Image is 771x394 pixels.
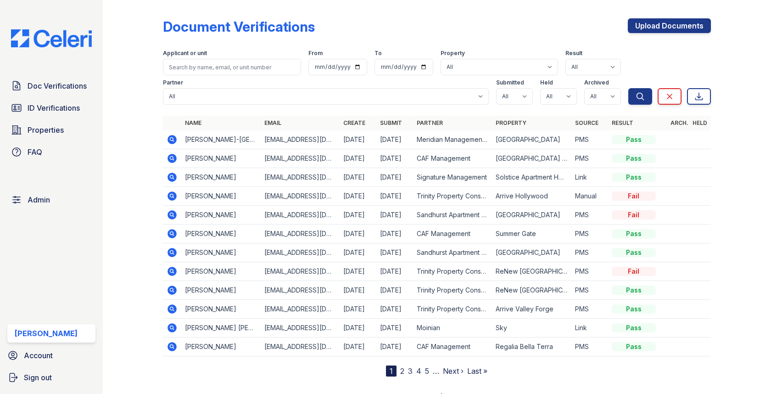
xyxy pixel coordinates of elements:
[261,300,340,319] td: [EMAIL_ADDRESS][DOMAIN_NAME]
[612,229,656,238] div: Pass
[261,206,340,225] td: [EMAIL_ADDRESS][DOMAIN_NAME]
[181,225,260,243] td: [PERSON_NAME]
[571,149,608,168] td: PMS
[261,262,340,281] td: [EMAIL_ADDRESS][DOMAIN_NAME]
[28,124,64,135] span: Properties
[376,243,413,262] td: [DATE]
[670,119,688,126] a: Arch.
[612,154,656,163] div: Pass
[185,119,201,126] a: Name
[693,119,707,126] a: Held
[340,187,376,206] td: [DATE]
[628,18,711,33] a: Upload Documents
[181,206,260,225] td: [PERSON_NAME]
[181,281,260,300] td: [PERSON_NAME]
[612,119,633,126] a: Result
[413,262,492,281] td: Trinity Property Consultants
[492,338,571,356] td: Regalia Bella Terra
[571,206,608,225] td: PMS
[413,168,492,187] td: Signature Management
[400,366,404,376] a: 2
[413,206,492,225] td: Sandhurst Apartment Management
[181,338,260,356] td: [PERSON_NAME]
[24,350,53,361] span: Account
[417,119,443,126] a: Partner
[441,50,465,57] label: Property
[4,346,99,365] a: Account
[433,366,439,377] span: …
[612,173,656,182] div: Pass
[571,300,608,319] td: PMS
[492,187,571,206] td: Arrive Hollywood
[492,300,571,319] td: Arrive Valley Forge
[413,281,492,300] td: Trinity Property Consultants
[340,262,376,281] td: [DATE]
[28,102,80,113] span: ID Verifications
[571,281,608,300] td: PMS
[413,319,492,338] td: Moinian
[571,319,608,338] td: Link
[413,338,492,356] td: CAF Management
[15,328,78,339] div: [PERSON_NAME]
[376,319,413,338] td: [DATE]
[492,262,571,281] td: ReNew [GEOGRAPHIC_DATA]
[612,323,656,332] div: Pass
[261,225,340,243] td: [EMAIL_ADDRESS][DOMAIN_NAME]
[467,366,487,376] a: Last »
[380,119,402,126] a: Submit
[492,130,571,149] td: [GEOGRAPHIC_DATA]
[163,79,183,86] label: Partner
[264,119,281,126] a: Email
[4,368,99,387] a: Sign out
[163,18,315,35] div: Document Verifications
[340,149,376,168] td: [DATE]
[416,366,421,376] a: 4
[340,281,376,300] td: [DATE]
[376,281,413,300] td: [DATE]
[376,168,413,187] td: [DATE]
[7,77,95,95] a: Doc Verifications
[376,187,413,206] td: [DATE]
[571,225,608,243] td: PMS
[413,243,492,262] td: Sandhurst Apartment Management
[376,338,413,356] td: [DATE]
[261,168,340,187] td: [EMAIL_ADDRESS][DOMAIN_NAME]
[340,206,376,225] td: [DATE]
[443,366,464,376] a: Next ›
[492,281,571,300] td: ReNew [GEOGRAPHIC_DATA]
[261,187,340,206] td: [EMAIL_ADDRESS][DOMAIN_NAME]
[376,300,413,319] td: [DATE]
[540,79,553,86] label: Held
[28,146,42,158] span: FAQ
[7,191,95,209] a: Admin
[343,119,365,126] a: Create
[492,225,571,243] td: Summer Gate
[261,243,340,262] td: [EMAIL_ADDRESS][DOMAIN_NAME]
[571,130,608,149] td: PMS
[261,281,340,300] td: [EMAIL_ADDRESS][DOMAIN_NAME]
[340,225,376,243] td: [DATE]
[376,262,413,281] td: [DATE]
[413,149,492,168] td: CAF Management
[612,248,656,257] div: Pass
[571,168,608,187] td: Link
[181,243,260,262] td: [PERSON_NAME]
[261,319,340,338] td: [EMAIL_ADDRESS][DOMAIN_NAME]
[261,149,340,168] td: [EMAIL_ADDRESS][DOMAIN_NAME]
[413,300,492,319] td: Trinity Property Consultants
[7,99,95,117] a: ID Verifications
[181,168,260,187] td: [PERSON_NAME]
[571,262,608,281] td: PMS
[571,187,608,206] td: Manual
[163,59,301,75] input: Search by name, email, or unit number
[181,262,260,281] td: [PERSON_NAME]
[261,130,340,149] td: [EMAIL_ADDRESS][DOMAIN_NAME]
[340,243,376,262] td: [DATE]
[181,130,260,149] td: [PERSON_NAME]-[GEOGRAPHIC_DATA]
[261,338,340,356] td: [EMAIL_ADDRESS][DOMAIN_NAME]
[496,79,524,86] label: Submitted
[7,143,95,161] a: FAQ
[376,130,413,149] td: [DATE]
[612,267,656,276] div: Fail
